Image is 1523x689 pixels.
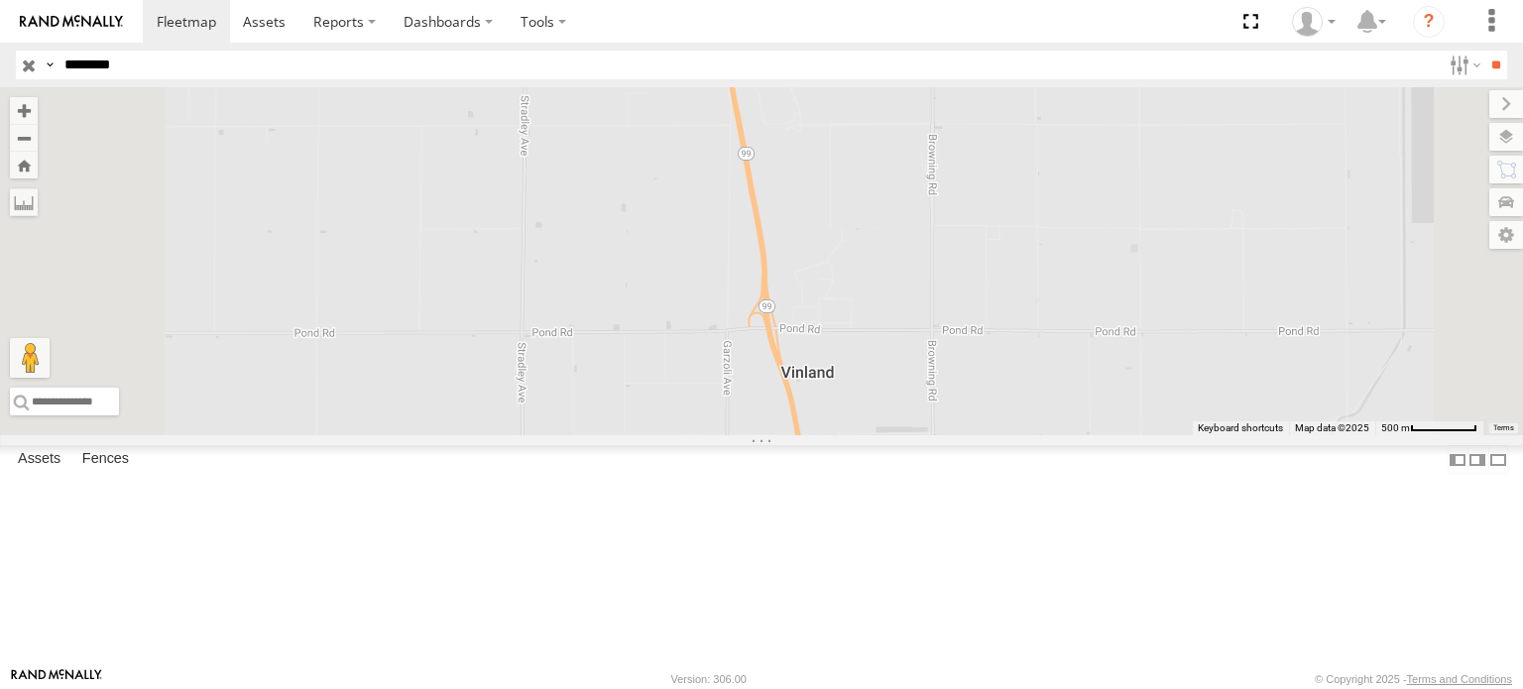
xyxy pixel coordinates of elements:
button: Zoom in [10,97,38,124]
label: Hide Summary Table [1488,445,1508,474]
img: rand-logo.svg [20,15,123,29]
div: Version: 306.00 [671,673,747,685]
span: Map data ©2025 [1295,422,1369,433]
label: Fences [72,446,139,474]
label: Dock Summary Table to the Left [1448,445,1467,474]
label: Search Filter Options [1442,51,1484,79]
i: ? [1413,6,1445,38]
a: Terms and Conditions [1407,673,1512,685]
button: Keyboard shortcuts [1198,421,1283,435]
button: Zoom Home [10,152,38,178]
label: Assets [8,446,70,474]
a: Visit our Website [11,669,102,689]
div: © Copyright 2025 - [1315,673,1512,685]
button: Zoom out [10,124,38,152]
span: 500 m [1381,422,1410,433]
label: Search Query [42,51,58,79]
div: Zulema McIntosch [1285,7,1343,37]
button: Drag Pegman onto the map to open Street View [10,338,50,378]
a: Terms (opens in new tab) [1493,424,1514,432]
label: Dock Summary Table to the Right [1467,445,1487,474]
label: Measure [10,188,38,216]
button: Map Scale: 500 m per 64 pixels [1375,421,1483,435]
label: Map Settings [1489,221,1523,249]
